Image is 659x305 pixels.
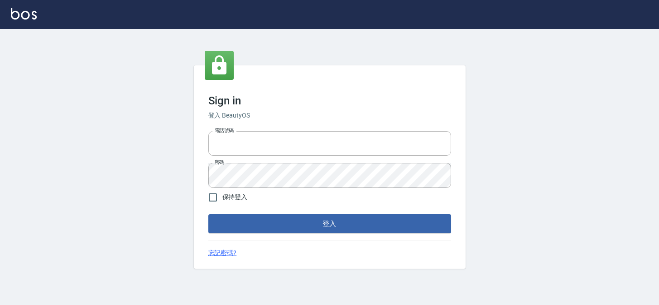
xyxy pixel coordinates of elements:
[222,192,248,202] span: 保持登入
[11,8,37,20] img: Logo
[215,159,224,166] label: 密碼
[208,94,451,107] h3: Sign in
[208,111,451,120] h6: 登入 BeautyOS
[208,214,451,233] button: 登入
[208,248,237,258] a: 忘記密碼?
[215,127,234,134] label: 電話號碼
